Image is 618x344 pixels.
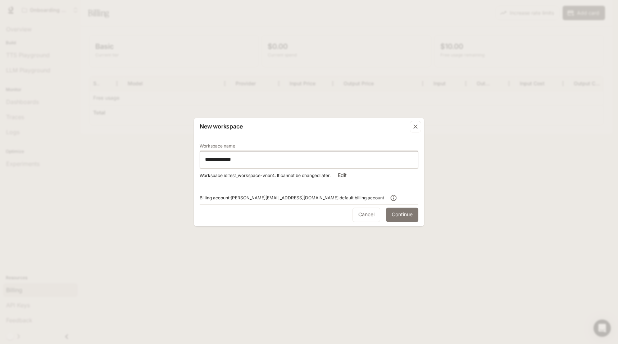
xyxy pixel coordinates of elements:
span: Billing account: [PERSON_NAME][EMAIL_ADDRESS][DOMAIN_NAME] default billing account [200,194,384,202]
span: Workspace id: test_workspace-vnor4 . It cannot be changed later. [200,173,331,178]
p: Workspace name [200,144,235,148]
div: Workspace id is used to identify your workspace during the integration. [200,168,418,183]
button: Edit [331,168,354,183]
p: New workspace [200,122,242,131]
button: Cancel [353,208,380,222]
button: Continue [386,208,418,222]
